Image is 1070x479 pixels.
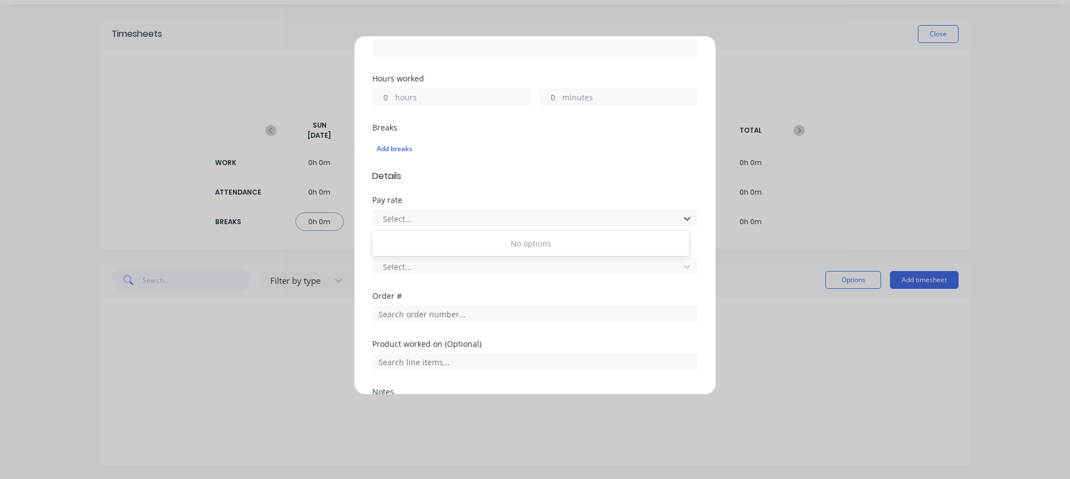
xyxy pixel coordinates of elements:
[372,340,698,348] div: Product worked on (Optional)
[372,388,698,396] div: Notes
[540,89,560,105] input: 0
[372,75,698,83] div: Hours worked
[373,89,392,105] input: 0
[372,196,698,204] div: Pay rate
[372,124,698,132] div: Breaks
[377,142,693,156] div: Add breaks
[372,233,689,254] div: No options
[395,91,530,105] label: hours
[372,354,698,370] input: Search line items...
[372,292,698,300] div: Order #
[372,306,698,322] input: Search order number...
[562,91,697,105] label: minutes
[372,170,698,183] span: Details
